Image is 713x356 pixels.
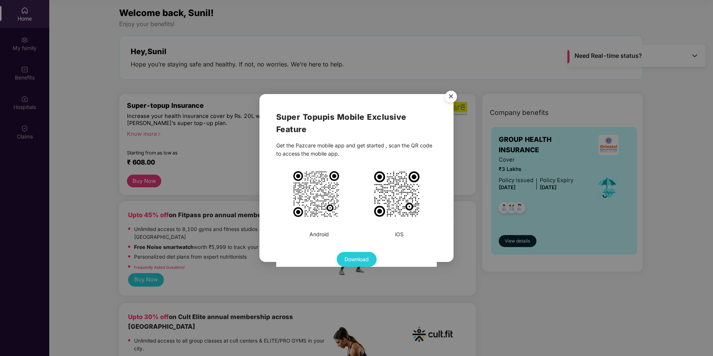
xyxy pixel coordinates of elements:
[395,230,404,238] div: iOS
[337,252,377,267] button: Download
[373,170,421,218] img: PiA8c3ZnIHdpZHRoPSIxMDIzIiBoZWlnaHQ9IjEwMjMiIHZpZXdCb3g9Ii0xIC0xIDMxIDMxIiB4bWxucz0iaHR0cDovL3d3d...
[440,87,461,108] img: svg+xml;base64,PHN2ZyB4bWxucz0iaHR0cDovL3d3dy53My5vcmcvMjAwMC9zdmciIHdpZHRoPSI1NiIgaGVpZ2h0PSI1Ni...
[276,111,437,135] h2: Super Topup is Mobile Exclusive Feature
[440,87,461,107] button: Close
[276,141,437,158] div: Get the Pazcare mobile app and get started , scan the QR code to access the mobile app.
[345,255,369,263] span: Download
[292,170,340,218] img: PiA8c3ZnIHdpZHRoPSIxMDE1IiBoZWlnaHQ9IjEwMTUiIHZpZXdCb3g9Ii0xIC0xIDM1IDM1IiB4bWxucz0iaHR0cDovL3d3d...
[309,230,329,238] div: Android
